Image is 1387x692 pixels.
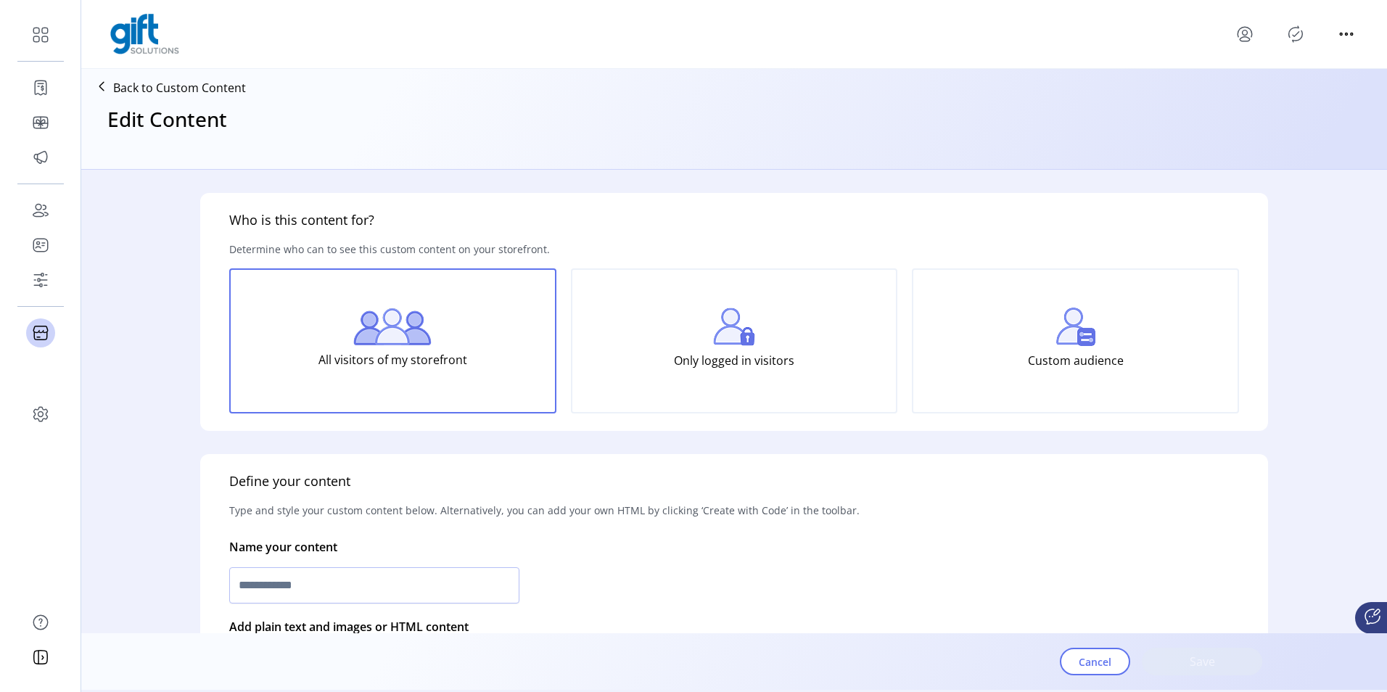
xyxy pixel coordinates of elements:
p: Add plain text and images or HTML content [229,606,469,647]
button: menu [1335,22,1358,46]
img: logo [110,14,179,54]
img: login-visitors.png [713,308,755,346]
p: Only logged in visitors [674,346,794,375]
h5: Who is this content for? [229,210,374,230]
p: Custom audience [1028,346,1124,375]
p: Determine who can to see this custom content on your storefront. [229,230,550,268]
p: Type and style your custom content below. Alternatively, you can add your own HTML by clicking ‘C... [229,491,860,530]
button: menu [1233,22,1256,46]
body: Rich Text Area. Press ALT-0 for help. [12,12,995,284]
h3: Edit Content [107,104,227,134]
button: Publisher Panel [1284,22,1307,46]
img: custom-visitors.png [1056,308,1095,346]
img: all-visitors.png [353,308,432,345]
p: All visitors of my storefront [318,345,467,374]
p: Back to Custom Content [113,79,246,96]
h5: Define your content [229,471,350,491]
p: Name your content [229,530,337,564]
span: Cancel [1079,654,1111,670]
button: Cancel [1060,648,1130,675]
